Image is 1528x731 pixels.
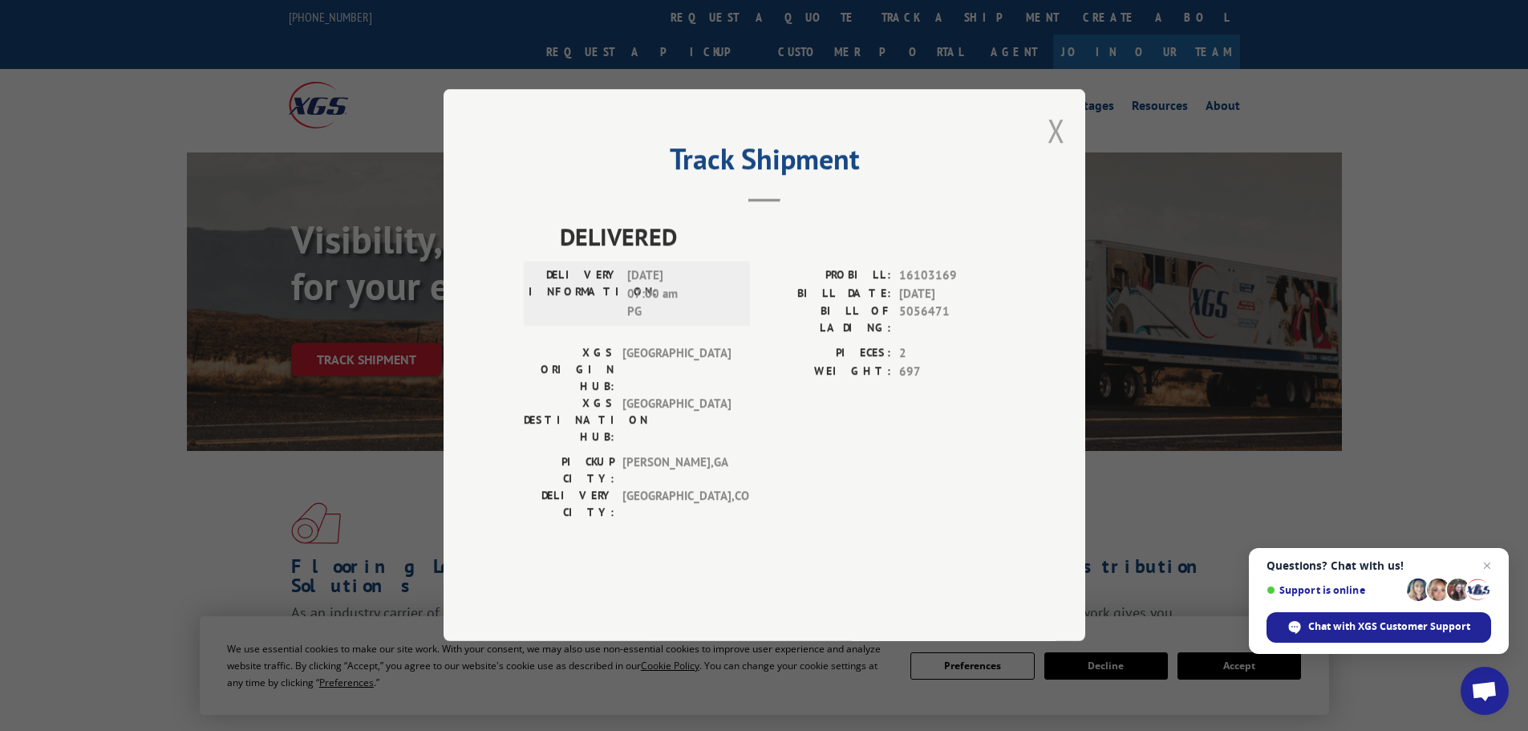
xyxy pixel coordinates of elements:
[524,345,614,396] label: XGS ORIGIN HUB:
[899,285,1005,303] span: [DATE]
[622,454,731,488] span: [PERSON_NAME] , GA
[524,148,1005,178] h2: Track Shipment
[1477,556,1497,575] span: Close chat
[764,345,891,363] label: PIECES:
[1461,667,1509,715] div: Open chat
[524,454,614,488] label: PICKUP CITY:
[529,267,619,322] label: DELIVERY INFORMATION:
[560,219,1005,255] span: DELIVERED
[899,363,1005,381] span: 697
[764,363,891,381] label: WEIGHT:
[764,267,891,286] label: PROBILL:
[622,488,731,522] span: [GEOGRAPHIC_DATA] , CO
[1267,584,1401,596] span: Support is online
[627,267,736,322] span: [DATE] 07:00 am PG
[1267,559,1491,572] span: Questions? Chat with us!
[764,285,891,303] label: BILL DATE:
[1048,109,1065,152] button: Close modal
[899,267,1005,286] span: 16103169
[764,303,891,337] label: BILL OF LADING:
[622,396,731,446] span: [GEOGRAPHIC_DATA]
[1267,612,1491,643] div: Chat with XGS Customer Support
[1308,619,1470,634] span: Chat with XGS Customer Support
[524,488,614,522] label: DELIVERY CITY:
[899,303,1005,337] span: 5056471
[524,396,614,446] label: XGS DESTINATION HUB:
[622,345,731,396] span: [GEOGRAPHIC_DATA]
[899,345,1005,363] span: 2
